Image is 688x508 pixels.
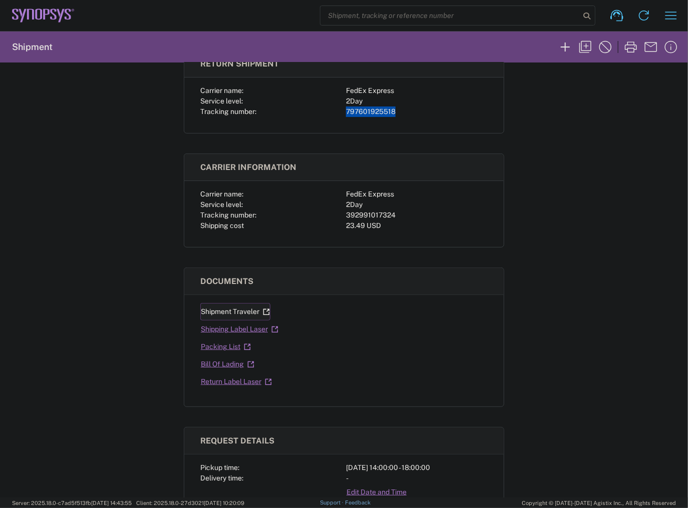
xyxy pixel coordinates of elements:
span: [DATE] 14:43:55 [91,500,132,506]
span: Return shipment [200,59,279,68]
a: Support [320,499,345,505]
a: Shipment Traveler [200,303,270,320]
h2: Shipment [12,41,53,53]
a: Edit Date and Time [346,483,407,501]
a: Packing List [200,338,251,355]
div: [DATE] 14:00:00 - 18:00:00 [346,462,488,473]
a: Return Label Laser [200,373,272,390]
div: FedEx Express [346,189,488,199]
span: Documents [200,276,253,286]
span: Request details [200,436,274,445]
a: Feedback [345,499,371,505]
span: Tracking number: [200,211,256,219]
span: Pickup time: [200,463,239,471]
div: 2Day [346,199,488,210]
span: Delivery time: [200,474,243,482]
span: [DATE] 10:20:09 [204,500,244,506]
div: 2Day [346,96,488,106]
div: FedEx Express [346,85,488,96]
div: 797601925518 [346,106,488,117]
div: - [346,473,488,483]
span: Client: 2025.18.0-27d3021 [136,500,244,506]
span: Service level: [200,97,243,105]
div: 23.49 USD [346,220,488,231]
span: Service level: [200,200,243,208]
span: Carrier name: [200,190,243,198]
span: Shipping cost [200,221,244,229]
a: Shipping Label Laser [200,320,279,338]
span: Carrier name: [200,86,243,94]
span: Carrier information [200,162,296,172]
input: Shipment, tracking or reference number [320,6,580,25]
div: 392991017324 [346,210,488,220]
a: Bill Of Lading [200,355,255,373]
span: Server: 2025.18.0-c7ad5f513fb [12,500,132,506]
span: Tracking number: [200,107,256,115]
span: Copyright © [DATE]-[DATE] Agistix Inc., All Rights Reserved [522,498,676,507]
